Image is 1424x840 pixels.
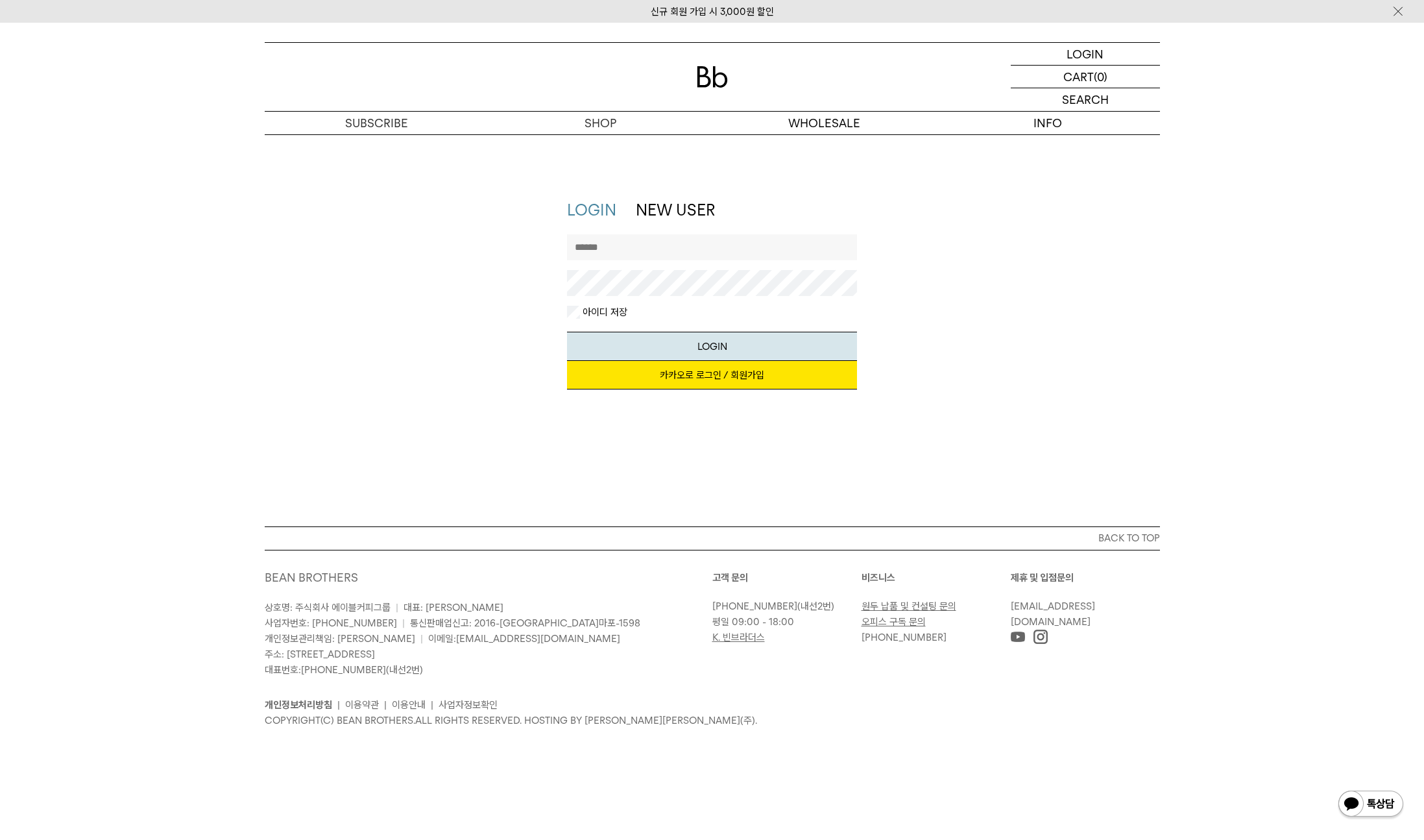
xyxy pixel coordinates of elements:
a: 이용안내 [392,699,426,711]
button: BACK TO TOP [265,526,1160,550]
li: | [384,697,387,713]
span: 개인정보관리책임: [PERSON_NAME] [265,633,415,645]
a: 오피스 구독 문의 [862,616,926,628]
a: 이용약관 [345,699,379,711]
label: 아이디 저장 [580,306,627,319]
p: 평일 09:00 - 18:00 [712,614,855,630]
span: 이메일: [428,633,620,645]
a: K. 빈브라더스 [712,632,765,643]
p: (0) [1094,66,1107,88]
a: [EMAIL_ADDRESS][DOMAIN_NAME] [456,633,620,645]
li: | [337,697,340,713]
li: | [431,697,433,713]
span: 사업자번호: [PHONE_NUMBER] [265,617,397,629]
p: SEARCH [1062,88,1109,111]
span: 통신판매업신고: 2016-[GEOGRAPHIC_DATA]마포-1598 [410,617,640,629]
p: 비즈니스 [862,570,1011,586]
a: 개인정보처리방침 [265,699,332,711]
a: 사업자정보확인 [439,699,498,711]
a: SHOP [489,112,712,134]
a: [PHONE_NUMBER] [712,600,797,612]
a: NEW USER [636,201,715,219]
p: CART [1063,66,1094,88]
p: INFO [936,112,1160,134]
a: 신규 회원 가입 시 3,000원 할인 [651,6,774,18]
p: (내선2번) [712,599,855,614]
p: 고객 문의 [712,570,862,586]
span: 주소: [STREET_ADDRESS] [265,649,375,660]
a: [PHONE_NUMBER] [862,632,947,643]
p: COPYRIGHT(C) BEAN BROTHERS. ALL RIGHTS RESERVED. HOSTING BY [PERSON_NAME][PERSON_NAME](주). [265,713,1160,728]
span: | [402,617,405,629]
p: WHOLESALE [712,112,936,134]
span: | [396,602,398,613]
img: 로고 [697,66,728,88]
a: BEAN BROTHERS [265,571,358,584]
span: 대표번호: (내선2번) [265,664,423,676]
span: 상호명: 주식회사 에이블커피그룹 [265,602,391,613]
a: SUBSCRIBE [265,112,489,134]
a: [EMAIL_ADDRESS][DOMAIN_NAME] [1011,600,1095,628]
a: 원두 납품 및 컨설팅 문의 [862,600,956,612]
a: LOGIN [567,201,616,219]
span: | [420,633,423,645]
button: LOGIN [567,332,857,361]
a: 카카오로 로그인 / 회원가입 [567,361,857,389]
img: 카카오톡 채널 1:1 채팅 버튼 [1337,789,1405,821]
p: 제휴 및 입점문의 [1011,570,1160,586]
span: 대표: [PERSON_NAME] [404,602,503,613]
p: LOGIN [1067,43,1104,65]
a: CART (0) [1011,66,1160,88]
a: LOGIN [1011,43,1160,66]
a: [PHONE_NUMBER] [301,664,386,676]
